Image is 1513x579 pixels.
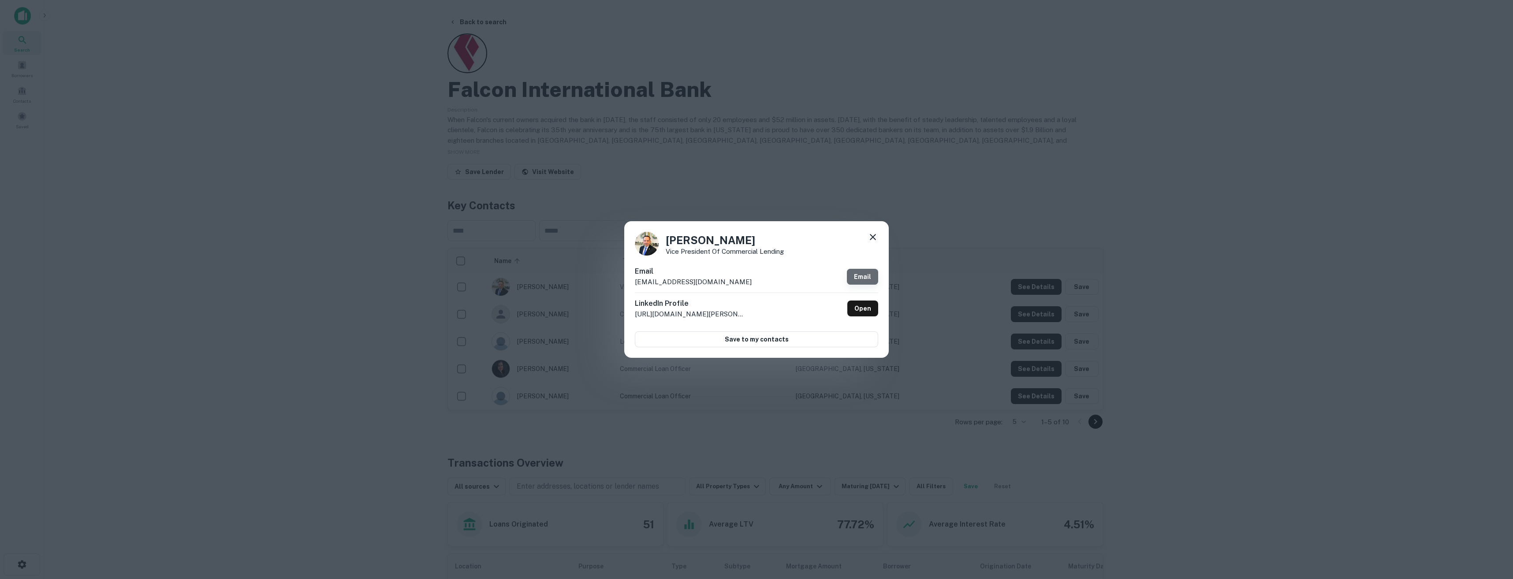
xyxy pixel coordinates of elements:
[847,269,878,285] a: Email
[635,232,659,256] img: 1567800548769
[635,266,752,277] h6: Email
[635,309,745,319] p: [URL][DOMAIN_NAME][PERSON_NAME][PERSON_NAME]
[666,248,784,255] p: Vice President of Commercial Lending
[635,277,752,287] p: [EMAIL_ADDRESS][DOMAIN_NAME]
[635,331,878,347] button: Save to my contacts
[635,298,745,309] h6: LinkedIn Profile
[666,232,784,248] h4: [PERSON_NAME]
[847,301,878,316] a: Open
